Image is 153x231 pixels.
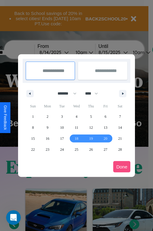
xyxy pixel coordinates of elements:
[98,122,113,133] button: 13
[26,144,40,155] button: 22
[32,111,34,122] span: 1
[40,101,54,111] span: Mon
[31,133,35,144] span: 15
[98,144,113,155] button: 27
[55,144,69,155] button: 24
[69,101,84,111] span: Wed
[40,133,54,144] button: 16
[89,133,93,144] span: 19
[118,133,122,144] span: 21
[55,111,69,122] button: 3
[3,105,7,130] div: Give Feedback
[60,144,64,155] span: 24
[118,144,122,155] span: 28
[89,122,93,133] span: 12
[26,122,40,133] button: 8
[40,144,54,155] button: 23
[47,111,48,122] span: 2
[55,133,69,144] button: 17
[113,133,127,144] button: 21
[113,144,127,155] button: 28
[89,144,93,155] span: 26
[113,111,127,122] button: 7
[46,133,49,144] span: 16
[61,111,63,122] span: 3
[75,122,78,133] span: 11
[76,111,77,122] span: 4
[104,133,107,144] span: 20
[55,122,69,133] button: 10
[31,144,35,155] span: 22
[98,133,113,144] button: 20
[40,122,54,133] button: 9
[118,122,122,133] span: 14
[84,122,98,133] button: 12
[32,122,34,133] span: 8
[98,101,113,111] span: Fri
[98,111,113,122] button: 6
[113,101,127,111] span: Sat
[6,210,21,225] iframe: Intercom live chat
[60,122,64,133] span: 10
[104,122,107,133] span: 13
[69,122,84,133] button: 11
[84,144,98,155] button: 26
[55,101,69,111] span: Tue
[113,122,127,133] button: 14
[84,101,98,111] span: Thu
[69,111,84,122] button: 4
[26,111,40,122] button: 1
[104,144,107,155] span: 27
[69,144,84,155] button: 25
[90,111,92,122] span: 5
[105,111,106,122] span: 6
[26,101,40,111] span: Sun
[84,111,98,122] button: 5
[40,111,54,122] button: 2
[46,144,49,155] span: 23
[26,133,40,144] button: 15
[69,133,84,144] button: 18
[60,133,64,144] span: 17
[75,133,78,144] span: 18
[113,161,130,172] button: Done
[84,133,98,144] button: 19
[75,144,78,155] span: 25
[119,111,121,122] span: 7
[47,122,48,133] span: 9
